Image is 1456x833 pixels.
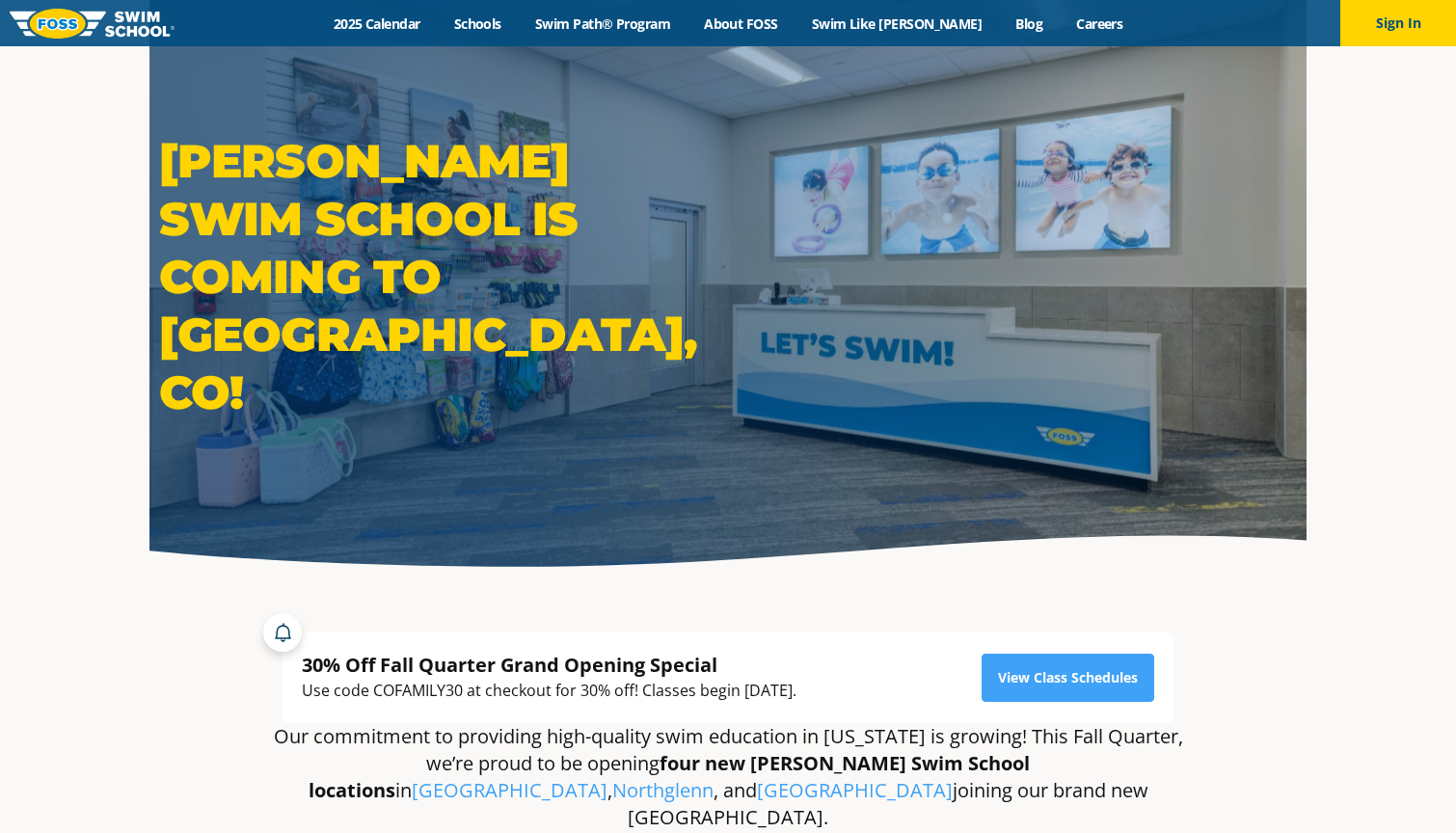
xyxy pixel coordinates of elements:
[982,654,1154,702] a: View Class Schedules
[757,777,953,803] a: [GEOGRAPHIC_DATA]
[795,14,999,33] a: Swim Like [PERSON_NAME]
[412,777,607,803] a: [GEOGRAPHIC_DATA]
[309,750,1031,803] strong: four new [PERSON_NAME] Swim School locations
[316,14,437,33] a: 2025 Calendar
[688,14,795,33] a: About FOSS
[612,777,714,803] a: Northglenn
[273,723,1183,831] p: Our commitment to providing high-quality swim education in [US_STATE] is growing! This Fall Quart...
[159,132,718,421] h1: [PERSON_NAME] Swim School is coming to [GEOGRAPHIC_DATA], CO!
[302,652,796,678] div: 30% Off Fall Quarter Grand Opening Special
[1060,14,1140,33] a: Careers
[518,14,687,33] a: Swim Path® Program
[10,9,175,39] img: FOSS Swim School Logo
[302,678,796,704] div: Use code COFAMILY30 at checkout for 30% off! Classes begin [DATE].
[999,14,1060,33] a: Blog
[437,14,518,33] a: Schools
